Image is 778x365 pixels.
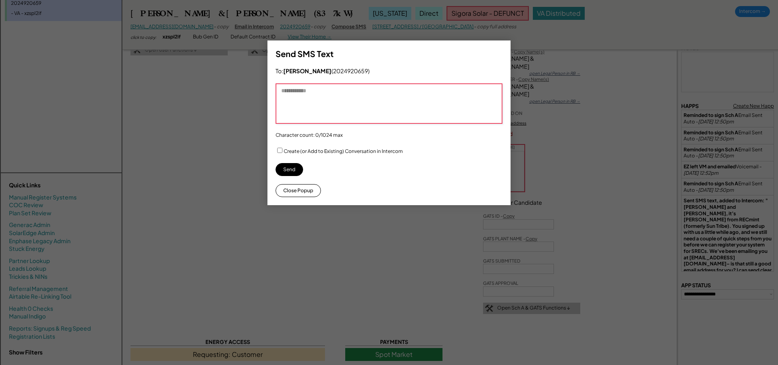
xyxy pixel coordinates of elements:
strong: [PERSON_NAME] [283,67,331,74]
label: Create (or Add to Existing) Conversation in Intercom [284,148,403,154]
div: To: (2024920659) [276,67,370,75]
button: Send [276,163,303,176]
button: Close Popup [276,184,321,197]
div: Character count: 0/1024 max [276,132,343,139]
h3: Send SMS Text [276,49,333,59]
